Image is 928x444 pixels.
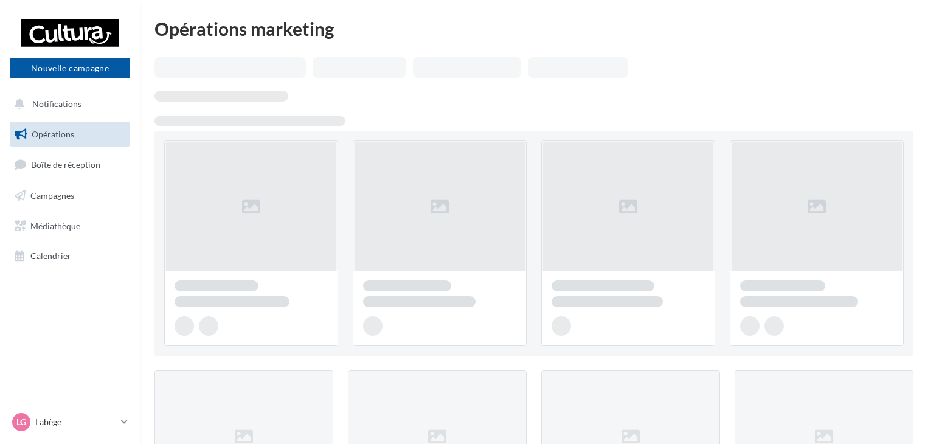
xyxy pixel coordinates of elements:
span: Notifications [32,99,81,109]
button: Nouvelle campagne [10,58,130,78]
a: Médiathèque [7,213,133,239]
div: Opérations marketing [154,19,913,38]
span: Lg [16,416,26,428]
a: Calendrier [7,243,133,269]
a: Boîte de réception [7,151,133,178]
a: Campagnes [7,183,133,209]
span: Campagnes [30,190,74,201]
a: Opérations [7,122,133,147]
button: Notifications [7,91,128,117]
span: Médiathèque [30,220,80,231]
span: Opérations [32,129,74,139]
span: Boîte de réception [31,159,100,170]
p: Labège [35,416,116,428]
a: Lg Labège [10,411,130,434]
span: Calendrier [30,251,71,261]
